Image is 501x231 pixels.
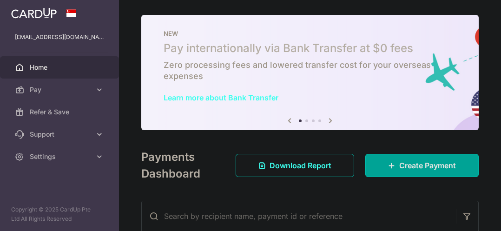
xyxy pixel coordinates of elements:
span: Settings [30,152,91,161]
span: Support [30,130,91,139]
p: [EMAIL_ADDRESS][DOMAIN_NAME] [15,33,104,42]
img: CardUp [11,7,57,19]
input: Search by recipient name, payment id or reference [142,201,456,231]
h4: Payments Dashboard [141,149,219,182]
span: Refer & Save [30,107,91,117]
p: NEW [164,30,456,37]
span: Pay [30,85,91,94]
img: Bank transfer banner [141,15,479,130]
h5: Pay internationally via Bank Transfer at $0 fees [164,41,456,56]
span: Home [30,63,91,72]
a: Download Report [236,154,354,177]
a: Learn more about Bank Transfer [164,93,278,102]
h6: Zero processing fees and lowered transfer cost for your overseas expenses [164,59,456,82]
span: Download Report [270,160,331,171]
